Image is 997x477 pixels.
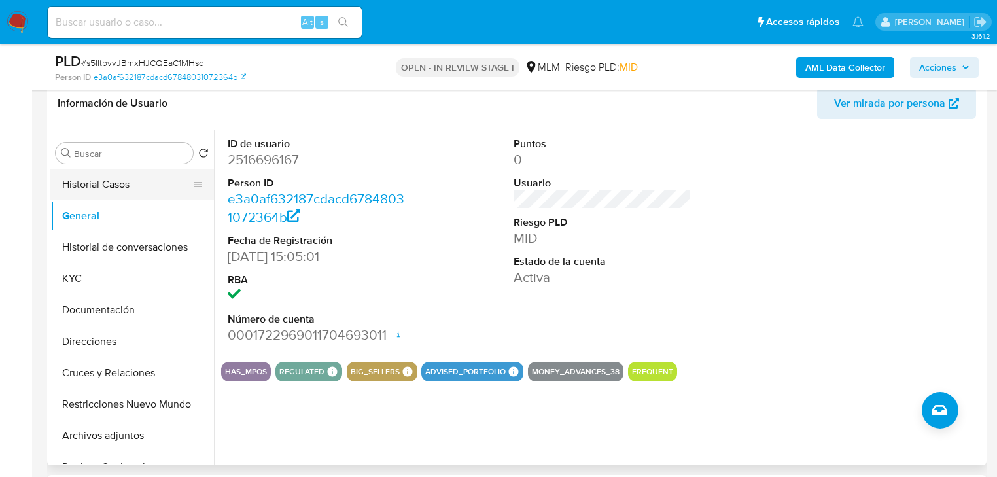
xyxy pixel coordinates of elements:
[228,312,405,327] dt: Número de cuenta
[514,255,691,269] dt: Estado de la cuenta
[330,13,357,31] button: search-icon
[514,150,691,169] dd: 0
[50,389,214,420] button: Restricciones Nuevo Mundo
[910,57,979,78] button: Acciones
[302,16,313,28] span: Alt
[50,326,214,357] button: Direcciones
[766,15,839,29] span: Accesos rápidos
[81,56,204,69] span: # s5IItpvvJBmxHJCQEaC1MHsq
[228,176,405,190] dt: Person ID
[852,16,864,27] a: Notificaciones
[565,60,638,75] span: Riesgo PLD:
[525,60,560,75] div: MLM
[55,50,81,71] b: PLD
[817,88,976,119] button: Ver mirada por persona
[228,234,405,248] dt: Fecha de Registración
[61,148,71,158] button: Buscar
[514,176,691,190] dt: Usuario
[50,232,214,263] button: Historial de conversaciones
[320,16,324,28] span: s
[805,57,885,78] b: AML Data Collector
[514,268,691,287] dd: Activa
[228,326,405,344] dd: 0001722969011704693011
[94,71,246,83] a: e3a0af632187cdacd67848031072364b
[514,137,691,151] dt: Puntos
[50,357,214,389] button: Cruces y Relaciones
[228,150,405,169] dd: 2516696167
[971,31,990,41] span: 3.161.2
[514,229,691,247] dd: MID
[895,16,969,28] p: erika.juarez@mercadolibre.com.mx
[620,60,638,75] span: MID
[50,420,214,451] button: Archivos adjuntos
[796,57,894,78] button: AML Data Collector
[396,58,519,77] p: OPEN - IN REVIEW STAGE I
[198,148,209,162] button: Volver al orden por defecto
[919,57,956,78] span: Acciones
[834,88,945,119] span: Ver mirada por persona
[50,263,214,294] button: KYC
[50,200,214,232] button: General
[228,189,404,226] a: e3a0af632187cdacd67848031072364b
[74,148,188,160] input: Buscar
[48,14,362,31] input: Buscar usuario o caso...
[228,137,405,151] dt: ID de usuario
[514,215,691,230] dt: Riesgo PLD
[50,294,214,326] button: Documentación
[58,97,167,110] h1: Información de Usuario
[50,169,203,200] button: Historial Casos
[228,273,405,287] dt: RBA
[55,71,91,83] b: Person ID
[228,247,405,266] dd: [DATE] 15:05:01
[973,15,987,29] a: Salir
